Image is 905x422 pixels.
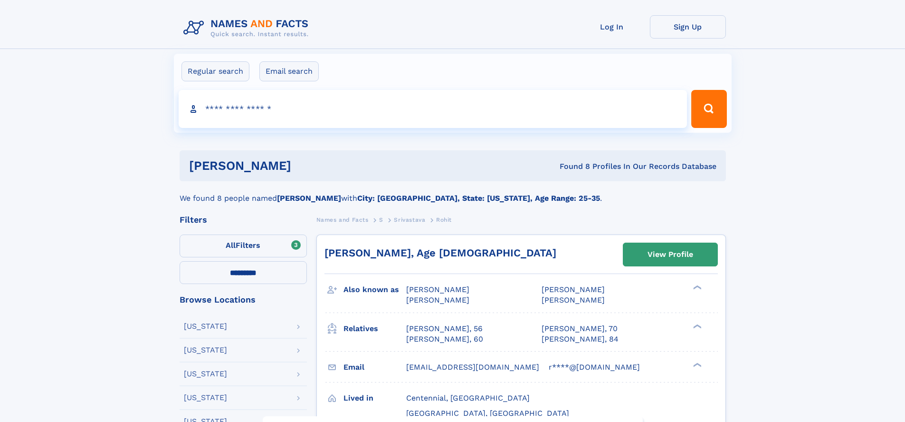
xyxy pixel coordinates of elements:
[180,216,307,224] div: Filters
[343,321,406,337] h3: Relatives
[184,394,227,402] div: [US_STATE]
[259,61,319,81] label: Email search
[181,61,249,81] label: Regular search
[343,282,406,298] h3: Also known as
[623,243,717,266] a: View Profile
[650,15,726,39] a: Sign Up
[180,235,307,257] label: Filters
[184,346,227,354] div: [US_STATE]
[406,295,469,304] span: [PERSON_NAME]
[379,216,383,223] span: S
[180,295,307,304] div: Browse Locations
[406,334,483,344] a: [PERSON_NAME], 60
[542,285,605,294] span: [PERSON_NAME]
[316,214,369,226] a: Names and Facts
[406,363,539,372] span: [EMAIL_ADDRESS][DOMAIN_NAME]
[691,285,702,291] div: ❯
[406,285,469,294] span: [PERSON_NAME]
[184,323,227,330] div: [US_STATE]
[324,247,556,259] a: [PERSON_NAME], Age [DEMOGRAPHIC_DATA]
[394,214,425,226] a: Srivastava
[542,334,619,344] a: [PERSON_NAME], 84
[436,216,452,223] span: Rohit
[691,362,702,368] div: ❯
[691,323,702,329] div: ❯
[648,244,693,265] div: View Profile
[180,15,316,41] img: Logo Names and Facts
[343,390,406,406] h3: Lived in
[379,214,383,226] a: S
[406,324,483,334] a: [PERSON_NAME], 56
[691,90,726,128] button: Search Button
[574,15,650,39] a: Log In
[179,90,687,128] input: search input
[542,295,605,304] span: [PERSON_NAME]
[184,370,227,378] div: [US_STATE]
[542,324,618,334] a: [PERSON_NAME], 70
[226,241,236,250] span: All
[180,181,726,204] div: We found 8 people named with .
[357,194,600,203] b: City: [GEOGRAPHIC_DATA], State: [US_STATE], Age Range: 25-35
[189,160,426,172] h1: [PERSON_NAME]
[425,161,716,172] div: Found 8 Profiles In Our Records Database
[277,194,341,203] b: [PERSON_NAME]
[406,393,530,402] span: Centennial, [GEOGRAPHIC_DATA]
[406,409,569,418] span: [GEOGRAPHIC_DATA], [GEOGRAPHIC_DATA]
[394,216,425,223] span: Srivastava
[343,359,406,375] h3: Email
